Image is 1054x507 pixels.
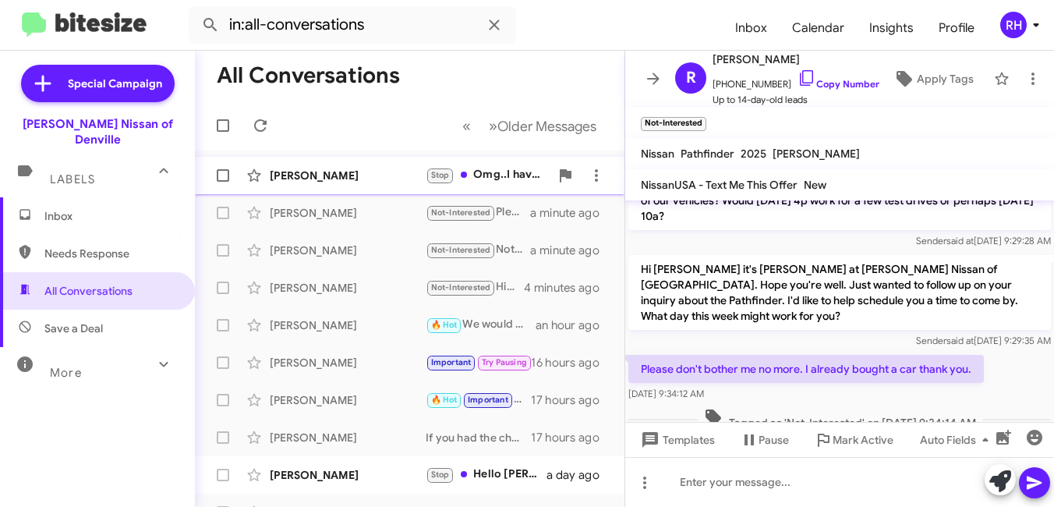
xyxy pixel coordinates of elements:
[780,5,857,51] a: Calendar
[920,426,995,454] span: Auto Fields
[741,147,766,161] span: 2025
[798,78,879,90] a: Copy Number
[44,208,177,224] span: Inbox
[926,5,987,51] a: Profile
[431,207,491,218] span: Not-Interested
[270,392,426,408] div: [PERSON_NAME]
[217,63,400,88] h1: All Conversations
[426,430,531,445] div: If you had the choice would you upgrade your Rogue? Or would you be looking to get into another m...
[431,245,491,255] span: Not-Interested
[270,317,426,333] div: [PERSON_NAME]
[189,6,516,44] input: Search
[454,110,606,142] nav: Page navigation example
[804,178,826,192] span: New
[431,470,450,480] span: Stop
[270,168,426,183] div: [PERSON_NAME]
[426,353,531,371] div: Please keep us updated. We are ready to make you an offer!
[50,172,95,186] span: Labels
[431,395,458,405] span: 🔥 Hot
[431,170,450,180] span: Stop
[524,280,612,296] div: 4 minutes ago
[44,321,103,336] span: Save a Deal
[270,205,426,221] div: [PERSON_NAME]
[916,235,1051,246] span: Sender [DATE] 9:29:28 AM
[44,246,177,261] span: Needs Response
[641,147,674,161] span: Nissan
[453,110,480,142] button: Previous
[879,65,986,93] button: Apply Tags
[946,335,974,346] span: said at
[497,118,596,135] span: Older Messages
[426,466,546,484] div: Hello [PERSON_NAME]. Thanks for reaching out. I've already purchased a new vehicle so please take...
[431,357,472,367] span: Important
[641,117,706,131] small: Not-Interested
[50,366,82,380] span: More
[625,426,727,454] button: Templates
[426,278,524,296] div: Hi, thank you for reaching out. We actually purchased one from your Totowa location.
[482,357,527,367] span: Try Pausing
[270,467,426,483] div: [PERSON_NAME]
[713,92,879,108] span: Up to 14-day-old leads
[759,426,789,454] span: Pause
[44,283,133,299] span: All Conversations
[426,241,530,259] div: Not interested now!
[907,426,1007,454] button: Auto Fields
[531,430,612,445] div: 17 hours ago
[479,110,606,142] button: Next
[681,147,734,161] span: Pathfinder
[431,320,458,330] span: 🔥 Hot
[270,355,426,370] div: [PERSON_NAME]
[727,426,801,454] button: Pause
[270,430,426,445] div: [PERSON_NAME]
[462,116,471,136] span: «
[713,50,879,69] span: [PERSON_NAME]
[468,395,508,405] span: Important
[530,205,612,221] div: a minute ago
[628,355,984,383] p: Please don't bother me no more. I already bought a car thank you.
[536,317,612,333] div: an hour ago
[698,408,982,431] span: Tagged as 'Not-Interested' on [DATE] 9:34:14 AM
[426,316,536,334] div: We would certainly like to see the vehicle in person to ensure we are giving you top dollar for i...
[628,388,704,399] span: [DATE] 9:34:12 AM
[21,65,175,102] a: Special Campaign
[686,66,696,90] span: R
[489,116,497,136] span: »
[713,69,879,92] span: [PHONE_NUMBER]
[917,65,974,93] span: Apply Tags
[946,235,974,246] span: said at
[987,12,1037,38] button: RH
[641,178,798,192] span: NissanUSA - Text Me This Offer
[857,5,926,51] a: Insights
[628,255,1051,330] p: Hi [PERSON_NAME] it's [PERSON_NAME] at [PERSON_NAME] Nissan of [GEOGRAPHIC_DATA]. Hope you're wel...
[546,467,612,483] div: a day ago
[531,355,612,370] div: 16 hours ago
[723,5,780,51] a: Inbox
[531,392,612,408] div: 17 hours ago
[431,282,491,292] span: Not-Interested
[916,335,1051,346] span: Sender [DATE] 9:29:35 AM
[530,243,612,258] div: a minute ago
[833,426,893,454] span: Mark Active
[638,426,715,454] span: Templates
[426,166,550,184] div: Omg..I have told all of you i bought a qx50 from your Mitsubishi dealer and I am only trying to s...
[1000,12,1027,38] div: RH
[68,76,162,91] span: Special Campaign
[270,243,426,258] div: [PERSON_NAME]
[801,426,906,454] button: Mark Active
[426,204,530,222] div: Please don't bother me no more. I already bought a car thank you.
[426,391,531,409] div: Got it , no worries, To ensure that you receive the experience we strive for; send me a text when...
[270,280,426,296] div: [PERSON_NAME]
[773,147,860,161] span: [PERSON_NAME]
